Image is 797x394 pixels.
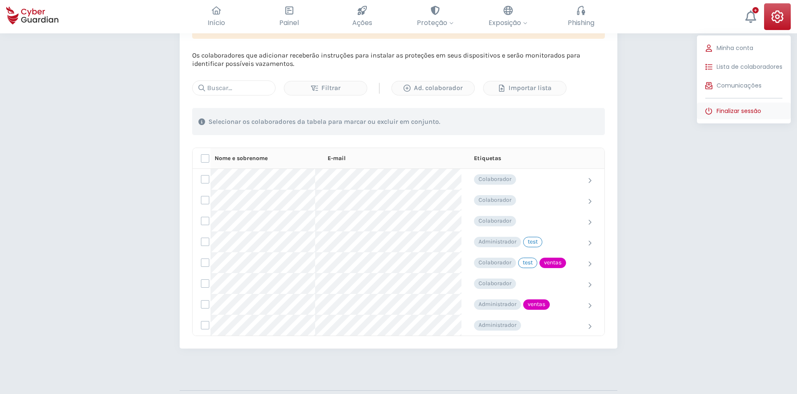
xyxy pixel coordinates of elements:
[717,44,753,53] span: Minha conta
[752,7,759,13] div: +
[284,81,367,95] button: Filtrar
[291,83,361,93] div: Filtrar
[483,81,566,95] button: Importar lista
[490,83,560,93] div: Importar lista
[528,301,545,308] p: ventas
[489,18,527,28] span: Exposição
[479,321,516,329] p: Administrador
[417,18,454,28] span: Proteção
[479,238,516,246] p: Administrador
[326,3,398,30] button: Ações
[208,18,225,28] span: Início
[697,40,791,56] button: Minha conta
[697,77,791,94] button: Comunicações
[479,301,516,308] p: Administrador
[479,176,511,183] p: Colaborador
[568,18,594,28] span: Phishing
[523,259,533,266] p: test
[544,3,617,30] button: Phishing
[474,155,501,162] p: Etiquetas
[192,51,605,68] p: Os colaboradores que adicionar receberão instruções para instalar as proteções em seus dispositiv...
[544,259,561,266] p: ventas
[764,3,791,30] button: Minha contaLista de colaboradoresComunicaçõesFinalizar sessão
[208,118,440,126] p: Selecionar os colaboradores da tabela para marcar ou excluir em conjunto.
[697,58,791,75] button: Lista de colaboradores
[717,81,762,90] span: Comunicações
[398,83,468,93] div: Ad. colaborador
[697,103,791,119] button: Finalizar sessão
[378,82,381,94] span: |
[471,3,544,30] button: Exposição
[180,3,253,30] button: Início
[479,196,511,204] p: Colaborador
[479,259,511,266] p: Colaborador
[528,238,538,246] p: test
[398,3,471,30] button: Proteção
[352,18,372,28] span: Ações
[717,107,761,115] span: Finalizar sessão
[192,80,276,95] input: Buscar...
[479,217,511,225] p: Colaborador
[328,155,346,162] p: E-mail
[479,280,511,287] p: Colaborador
[279,18,299,28] span: Painel
[391,81,475,95] button: Ad. colaborador
[215,155,268,162] p: Nome e sobrenome
[717,63,782,71] span: Lista de colaboradores
[253,3,326,30] button: Painel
